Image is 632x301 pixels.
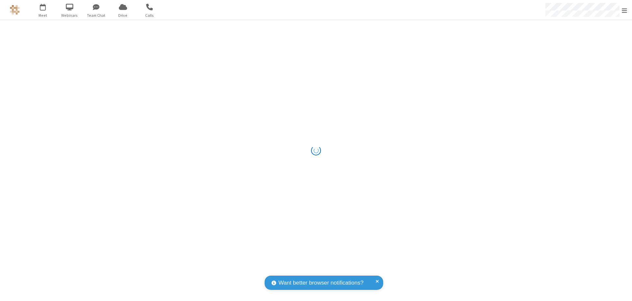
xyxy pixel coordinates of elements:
[57,12,82,18] span: Webinars
[31,12,55,18] span: Meet
[111,12,135,18] span: Drive
[10,5,20,15] img: QA Selenium DO NOT DELETE OR CHANGE
[278,279,363,287] span: Want better browser notifications?
[137,12,162,18] span: Calls
[84,12,109,18] span: Team Chat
